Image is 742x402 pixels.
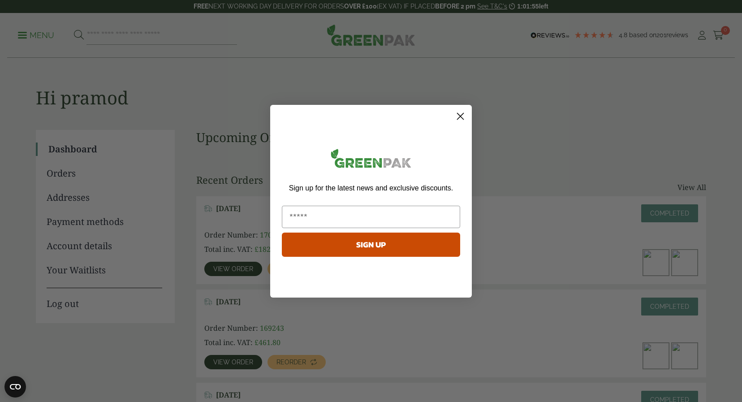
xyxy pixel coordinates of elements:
button: Open CMP widget [4,376,26,398]
span: Sign up for the latest news and exclusive discounts. [289,184,453,192]
img: greenpak_logo [282,145,460,175]
button: Close dialog [453,108,468,124]
button: SIGN UP [282,233,460,257]
input: Email [282,206,460,228]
